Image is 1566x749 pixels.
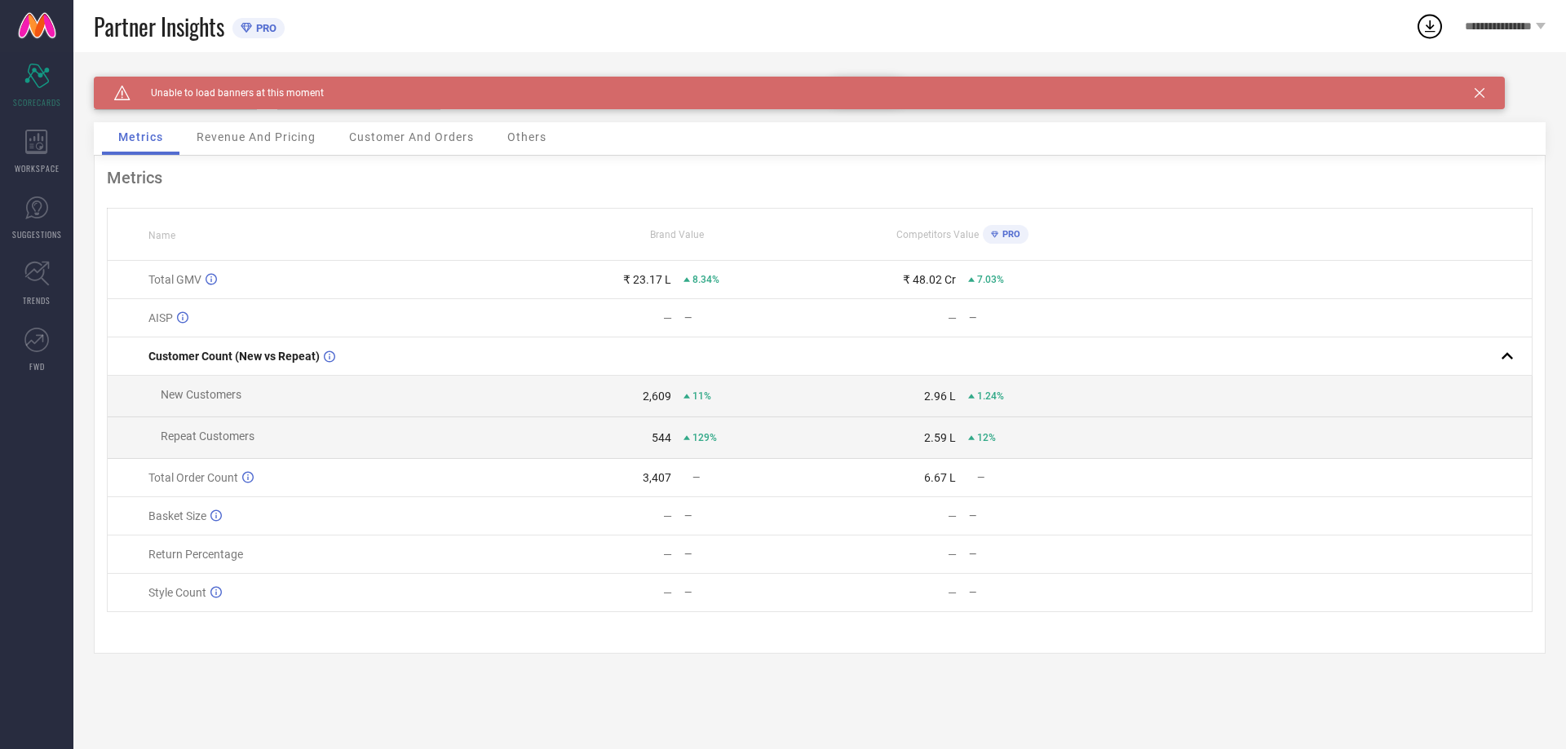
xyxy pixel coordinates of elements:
div: ₹ 48.02 Cr [903,273,956,286]
span: Metrics [118,130,163,143]
span: FWD [29,360,45,372]
div: — [684,312,819,324]
div: — [663,586,672,599]
div: — [948,548,957,561]
span: 129% [692,432,717,443]
div: — [948,509,957,522]
span: Total Order Count [148,471,238,484]
div: 2.59 L [924,431,956,444]
span: 12% [977,432,996,443]
div: — [969,549,1104,560]
span: Unable to load banners at this moment [130,87,324,99]
span: Return Percentage [148,548,243,561]
div: — [948,586,957,599]
span: — [977,472,984,483]
div: — [663,548,672,561]
div: Brand [94,77,257,88]
span: 11% [692,390,711,402]
span: 1.24% [977,390,1004,402]
span: Basket Size [148,509,206,522]
div: — [948,311,957,324]
div: — [969,587,1104,598]
span: TRENDS [23,294,51,306]
span: Customer And Orders [349,130,474,143]
div: 544 [652,431,671,444]
span: Others [507,130,546,143]
span: Revenue And Pricing [197,130,316,143]
div: — [684,510,819,522]
div: — [663,311,672,324]
div: — [969,510,1104,522]
span: Name [148,230,175,241]
span: Brand Value [650,229,704,240]
div: Open download list [1415,11,1444,41]
span: Customer Count (New vs Repeat) [148,350,320,363]
div: 2,609 [643,390,671,403]
span: Partner Insights [94,10,224,43]
span: New Customers [161,388,241,401]
span: — [692,472,700,483]
div: — [684,587,819,598]
span: AISP [148,311,173,324]
div: — [663,509,672,522]
span: Total GMV [148,273,201,286]
span: SCORECARDS [13,96,61,108]
span: PRO [252,22,276,34]
div: — [684,549,819,560]
div: ₹ 23.17 L [623,273,671,286]
div: 2.96 L [924,390,956,403]
div: 3,407 [643,471,671,484]
span: PRO [998,229,1020,240]
span: Repeat Customers [161,430,254,443]
span: Style Count [148,586,206,599]
div: — [969,312,1104,324]
span: 8.34% [692,274,719,285]
span: SUGGESTIONS [12,228,62,240]
span: Competitors Value [896,229,979,240]
span: 7.03% [977,274,1004,285]
span: WORKSPACE [15,162,60,174]
div: Metrics [107,168,1533,187]
div: 6.67 L [924,471,956,484]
